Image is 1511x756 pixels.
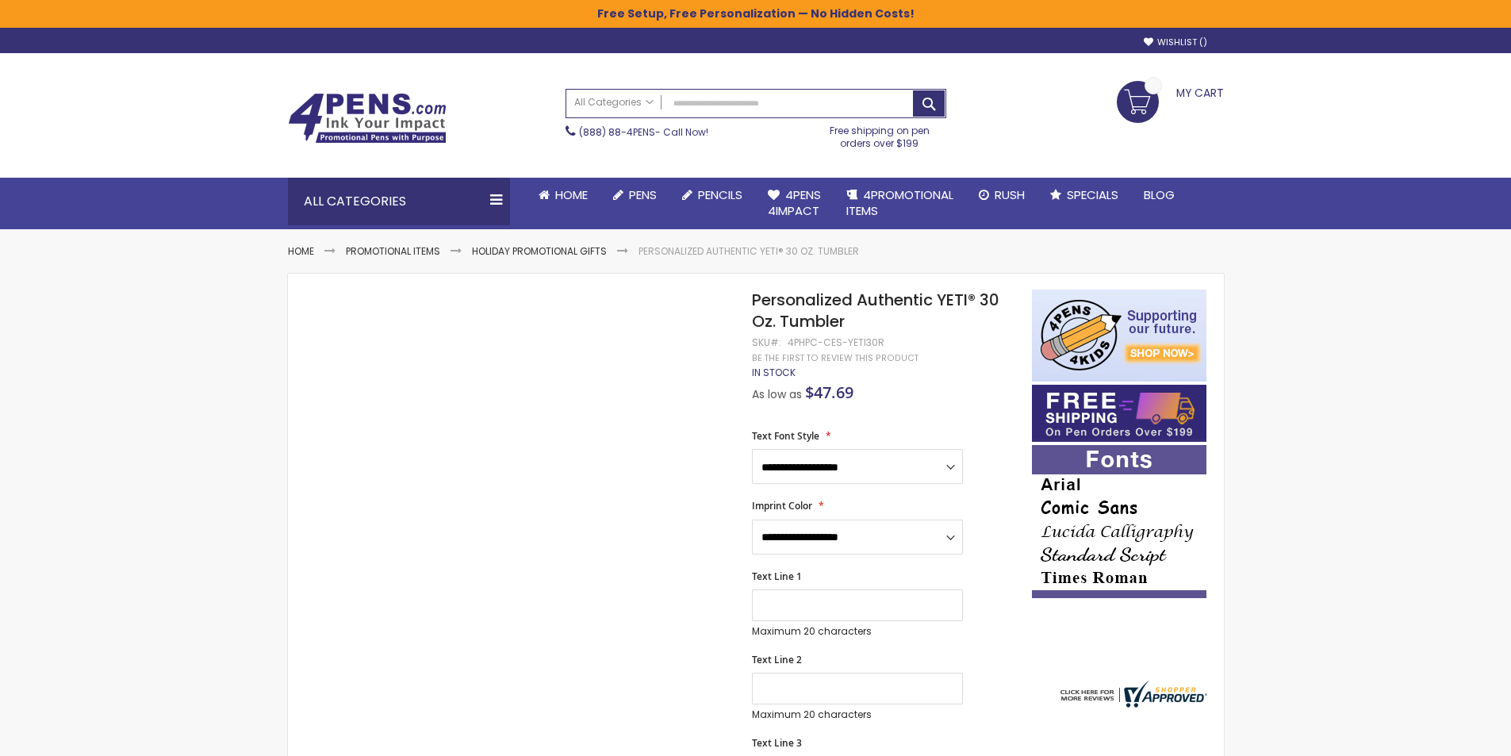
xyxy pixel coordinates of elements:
[288,244,314,258] a: Home
[788,336,884,349] div: 4PHPC-CES-YETI30R
[574,96,654,109] span: All Categories
[846,186,953,219] span: 4PROMOTIONAL ITEMS
[288,93,447,144] img: 4Pens Custom Pens and Promotional Products
[813,118,946,150] div: Free shipping on pen orders over $199
[752,429,819,443] span: Text Font Style
[639,245,859,258] li: Personalized Authentic YETI® 30 Oz. Tumbler
[288,178,510,225] div: All Categories
[752,625,963,638] p: Maximum 20 characters
[1144,36,1207,48] a: Wishlist
[805,382,853,403] span: $47.69
[755,178,834,229] a: 4Pens4impact
[1037,178,1131,213] a: Specials
[752,736,802,750] span: Text Line 3
[669,178,755,213] a: Pencils
[1131,178,1187,213] a: Blog
[966,178,1037,213] a: Rush
[629,186,657,203] span: Pens
[579,125,708,139] span: - Call Now!
[346,244,440,258] a: Promotional Items
[752,289,999,332] span: Personalized Authentic YETI® 30 Oz. Tumbler
[526,178,600,213] a: Home
[698,186,742,203] span: Pencils
[752,708,963,721] p: Maximum 20 characters
[834,178,966,229] a: 4PROMOTIONALITEMS
[768,186,821,219] span: 4Pens 4impact
[566,90,662,116] a: All Categories
[752,366,796,379] span: In stock
[752,366,796,379] div: Availability
[1032,385,1206,442] img: Free shipping on orders over $199
[579,125,655,139] a: (888) 88-4PENS
[752,336,781,349] strong: SKU
[752,499,812,512] span: Imprint Color
[1067,186,1118,203] span: Specials
[1144,186,1175,203] span: Blog
[752,386,802,402] span: As low as
[995,186,1025,203] span: Rush
[752,653,802,666] span: Text Line 2
[1057,681,1207,708] img: 4pens.com widget logo
[555,186,588,203] span: Home
[1057,697,1207,711] a: 4pens.com certificate URL
[600,178,669,213] a: Pens
[752,570,802,583] span: Text Line 1
[1032,445,1206,598] img: font-personalization-examples
[752,352,918,364] a: Be the first to review this product
[1032,290,1206,382] img: 4pens 4 kids
[472,244,607,258] a: Holiday Promotional Gifts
